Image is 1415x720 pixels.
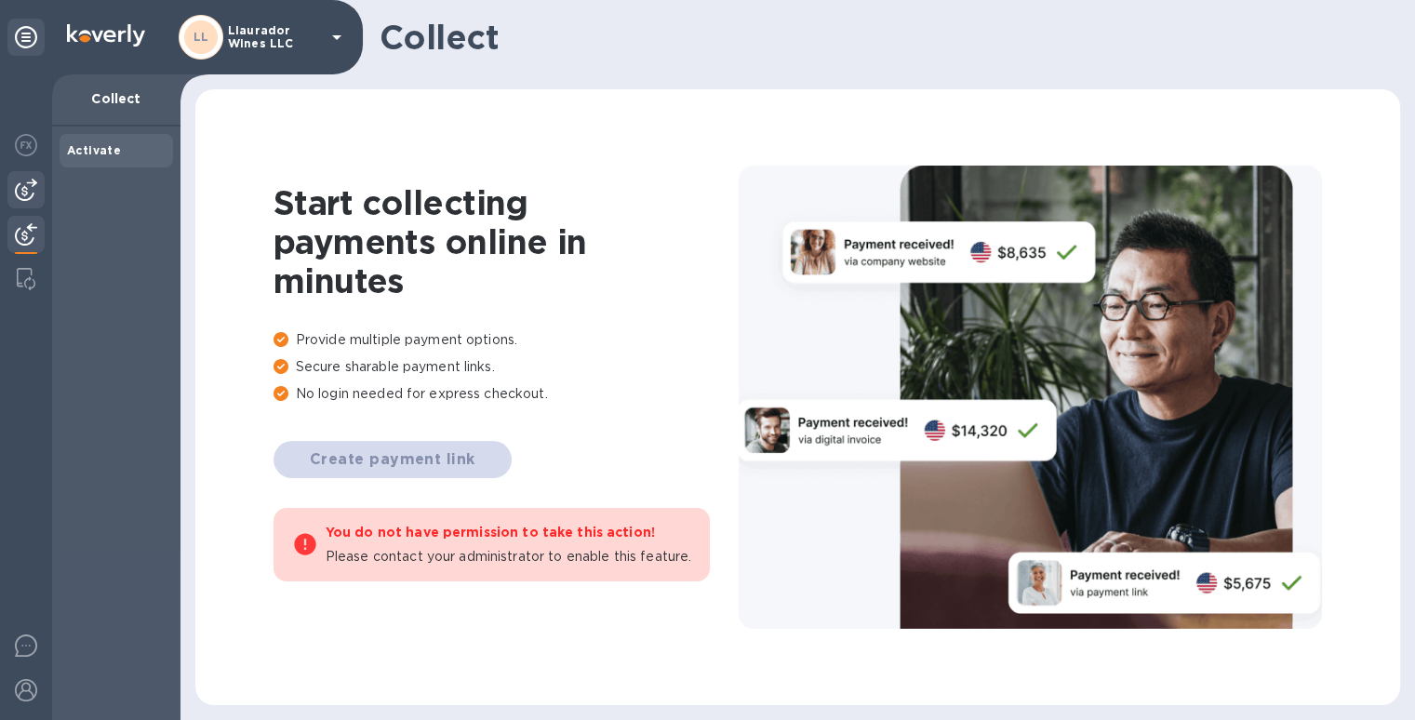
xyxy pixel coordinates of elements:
p: Llaurador Wines LLC [228,24,321,50]
p: Secure sharable payment links. [274,357,739,377]
h1: Start collecting payments online in minutes [274,183,739,300]
b: LL [194,30,209,44]
b: You do not have permission to take this action! [326,525,655,540]
p: Please contact your administrator to enable this feature. [326,547,692,567]
div: Unpin categories [7,19,45,56]
p: Collect [67,89,166,108]
p: No login needed for express checkout. [274,384,739,404]
img: Logo [67,24,145,47]
h1: Collect [380,18,1385,57]
b: Activate [67,143,121,157]
p: Provide multiple payment options. [274,330,739,350]
img: Foreign exchange [15,134,37,156]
